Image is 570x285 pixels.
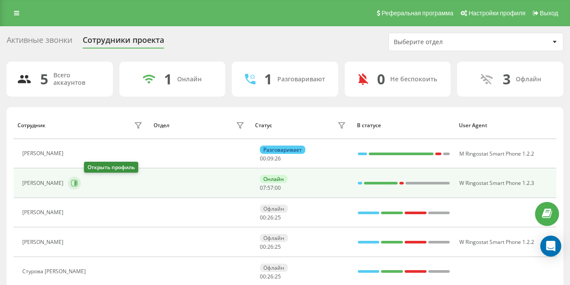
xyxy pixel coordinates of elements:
[516,76,541,83] div: Офлайн
[275,243,281,250] span: 25
[275,184,281,191] span: 00
[260,234,288,242] div: Офлайн
[83,35,164,49] div: Сотрудники проекта
[267,155,273,162] span: 09
[260,205,288,213] div: Офлайн
[22,180,66,186] div: [PERSON_NAME]
[177,76,202,83] div: Онлайн
[260,156,281,162] div: : :
[84,162,138,173] div: Открыть профиль
[22,209,66,215] div: [PERSON_NAME]
[255,122,272,129] div: Статус
[22,150,66,156] div: [PERSON_NAME]
[22,239,66,245] div: [PERSON_NAME]
[277,76,325,83] div: Разговаривают
[469,10,525,17] span: Настройки профиля
[540,236,561,257] div: Open Intercom Messenger
[390,76,437,83] div: Не беспокоить
[260,214,266,221] span: 00
[260,215,281,221] div: : :
[503,71,511,87] div: 3
[459,238,534,246] span: W Ringostat Smart Phone 1.2.2
[260,274,281,280] div: : :
[540,10,558,17] span: Выход
[377,71,385,87] div: 0
[459,150,534,157] span: M Ringostat Smart Phone 1.2.2
[275,155,281,162] span: 26
[275,273,281,280] span: 25
[260,185,281,191] div: : :
[260,244,281,250] div: : :
[22,268,88,275] div: Cтурова [PERSON_NAME]
[260,184,266,191] span: 07
[260,155,266,162] span: 00
[260,146,305,154] div: Разговаривает
[267,243,273,250] span: 26
[459,179,534,187] span: W Ringostat Smart Phone 1.2.3
[260,175,287,183] div: Онлайн
[357,122,451,129] div: В статусе
[381,10,453,17] span: Реферальная программа
[53,72,102,87] div: Всего аккаунтов
[267,184,273,191] span: 57
[260,243,266,250] span: 00
[260,264,288,272] div: Офлайн
[7,35,72,49] div: Активные звонки
[260,273,266,280] span: 00
[394,38,498,46] div: Выберите отдел
[275,214,281,221] span: 25
[164,71,172,87] div: 1
[40,71,48,87] div: 5
[17,122,45,129] div: Сотрудник
[264,71,272,87] div: 1
[267,214,273,221] span: 26
[154,122,169,129] div: Отдел
[267,273,273,280] span: 26
[459,122,553,129] div: User Agent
